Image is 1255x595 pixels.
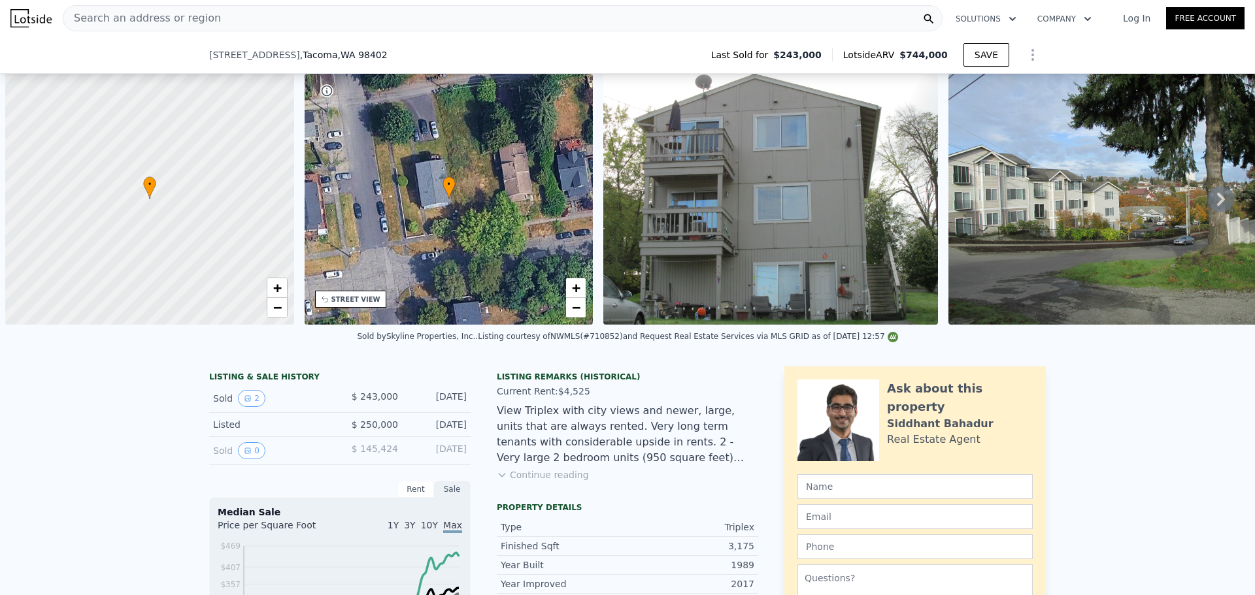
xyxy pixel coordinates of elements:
span: $ 243,000 [352,391,398,402]
div: LISTING & SALE HISTORY [209,372,471,385]
div: Finished Sqft [501,539,627,553]
span: Max [443,520,462,533]
span: 1Y [388,520,399,530]
div: Sold [213,390,329,407]
div: Median Sale [218,506,462,519]
a: Zoom in [566,278,586,298]
span: − [273,299,281,315]
button: Continue reading [497,468,589,481]
span: $ 145,424 [352,443,398,454]
span: , WA 98402 [338,50,388,60]
img: Lotside [10,9,52,27]
div: Year Improved [501,577,627,590]
button: View historical data [238,442,265,459]
div: Sale [434,481,471,498]
span: Current Rent: [497,386,558,396]
div: [DATE] [409,418,467,431]
div: Listed [213,418,329,431]
span: • [143,178,156,190]
div: Rent [397,481,434,498]
input: Phone [797,534,1033,559]
a: Zoom in [267,278,287,298]
div: Siddhant Bahadur [887,416,994,432]
span: $243,000 [773,48,822,61]
span: Lotside ARV [843,48,899,61]
button: Solutions [945,7,1027,31]
div: Triplex [627,521,754,534]
div: • [143,176,156,199]
span: − [572,299,580,315]
tspan: $357 [220,580,241,589]
div: Listing Remarks (Historical) [497,372,758,382]
tspan: $407 [220,563,241,572]
a: Free Account [1166,7,1245,29]
div: 1989 [627,558,754,571]
div: Year Built [501,558,627,571]
span: $ 250,000 [352,419,398,430]
a: Zoom out [267,298,287,317]
img: NWMLS Logo [888,332,898,342]
span: 10Y [421,520,438,530]
div: STREET VIEW [331,295,380,304]
span: 3Y [404,520,415,530]
div: Ask about this property [887,379,1033,416]
div: Sold by Skyline Properties, Inc. . [357,332,478,341]
input: Name [797,474,1033,499]
span: + [572,280,580,296]
span: • [443,178,456,190]
button: SAVE [963,43,1009,67]
div: Type [501,521,627,534]
button: Show Options [1020,42,1046,68]
div: View Triplex with city views and newer, large, units that are always rented. Very long term tenan... [497,403,758,466]
button: Company [1027,7,1102,31]
div: Listing courtesy of NWMLS (#710852) and Request Real Estate Services via MLS GRID as of [DATE] 12:57 [478,332,897,341]
div: [DATE] [409,390,467,407]
button: View historical data [238,390,265,407]
div: Sold [213,442,329,459]
div: Property details [497,502,758,513]
div: Price per Square Foot [218,519,340,539]
div: 2017 [627,577,754,590]
div: [DATE] [409,442,467,459]
div: 3,175 [627,539,754,553]
div: • [443,176,456,199]
a: Log In [1107,12,1166,25]
a: Zoom out [566,298,586,317]
img: Sale: 123388325 Parcel: 101207917 [603,74,938,325]
span: Search an address or region [63,10,221,26]
span: $4,525 [558,386,590,396]
span: $744,000 [899,50,948,60]
span: + [273,280,281,296]
tspan: $469 [220,541,241,551]
span: , Tacoma [300,48,388,61]
span: [STREET_ADDRESS] [209,48,300,61]
input: Email [797,504,1033,529]
div: Real Estate Agent [887,432,980,447]
span: Last Sold for [711,48,774,61]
